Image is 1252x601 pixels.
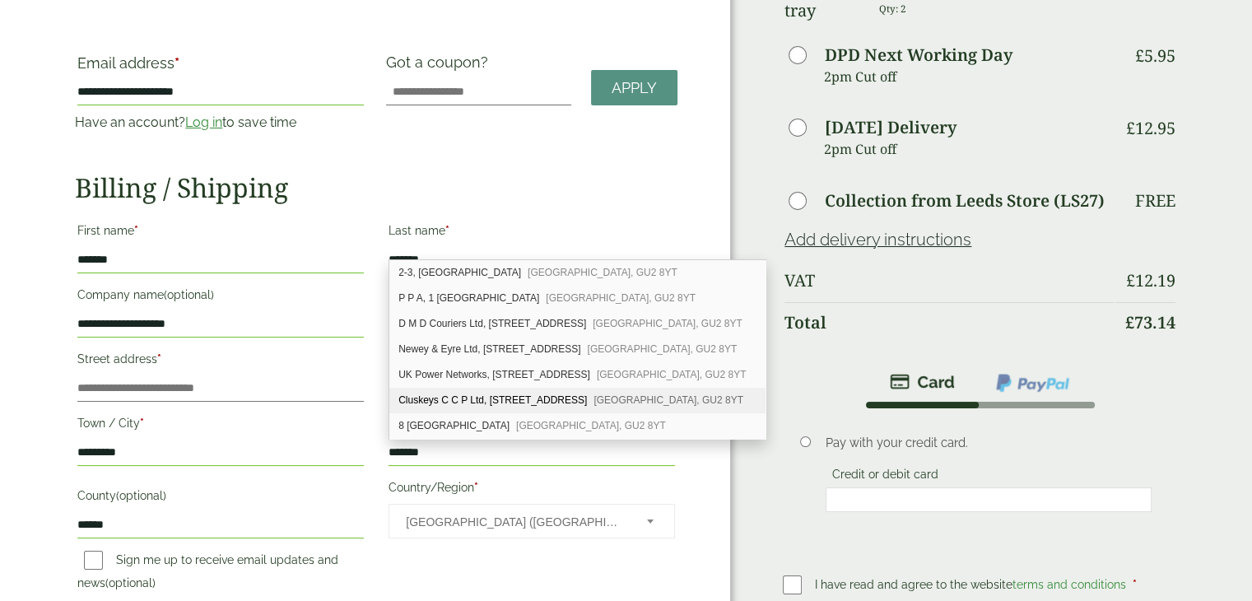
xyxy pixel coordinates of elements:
span: [GEOGRAPHIC_DATA], GU2 8YT [588,343,738,355]
span: £ [1125,311,1134,333]
p: Have an account? to save time [75,113,366,133]
p: Free [1135,191,1175,211]
span: United Kingdom (UK) [406,505,625,539]
abbr: required [1133,578,1137,591]
img: stripe.png [890,372,955,392]
label: Got a coupon? [386,54,495,79]
h2: Billing / Shipping [75,172,677,203]
abbr: required [140,417,144,430]
span: £ [1135,44,1144,67]
p: 2pm Cut off [824,64,1114,89]
a: terms and conditions [1012,578,1126,591]
span: [GEOGRAPHIC_DATA], GU2 8YT [597,369,747,380]
label: Collection from Leeds Store (LS27) [825,193,1105,209]
div: 2-3, Guildford Industrial Estate Deacon Field [389,260,765,286]
abbr: required [134,224,138,237]
p: 2pm Cut off [824,137,1114,161]
span: Country/Region [389,504,675,538]
abbr: required [445,224,449,237]
div: P P A, 1 Guildford Industrial Estate Deacon Field [389,286,765,311]
label: Street address [77,347,364,375]
span: (optional) [164,288,214,301]
span: Apply [612,79,657,97]
bdi: 12.95 [1126,117,1175,139]
span: (optional) [116,489,166,502]
label: Email address [77,56,364,79]
th: Total [784,302,1114,342]
span: [GEOGRAPHIC_DATA], GU2 8YT [528,267,677,278]
bdi: 5.95 [1135,44,1175,67]
span: [GEOGRAPHIC_DATA], GU2 8YT [593,318,742,329]
th: VAT [784,261,1114,300]
div: D M D Couriers Ltd, 4 Guildford Industrial Estate Deacon Field [389,311,765,337]
div: 8 Guildford Industrial Estate Deacon Field [389,413,765,439]
label: [DATE] Delivery [825,119,956,136]
abbr: required [175,54,179,72]
bdi: 12.19 [1126,269,1175,291]
span: I have read and agree to the website [815,578,1129,591]
iframe: Secure card payment input frame [831,492,1147,507]
small: Qty: 2 [879,2,906,15]
label: Town / City [77,412,364,440]
div: Cluskeys C C P Ltd, 7 Guildford Industrial Estate Deacon Field [389,388,765,413]
span: (optional) [105,576,156,589]
span: £ [1126,269,1135,291]
div: Newey & Eyre Ltd, 5 Guildford Industrial Estate Deacon Field [389,337,765,362]
label: First name [77,219,364,247]
span: [GEOGRAPHIC_DATA], GU2 8YT [546,292,696,304]
p: Pay with your credit card. [826,434,1152,452]
bdi: 73.14 [1125,311,1175,333]
label: County [77,484,364,512]
label: Company name [77,283,364,311]
label: Last name [389,219,675,247]
input: Sign me up to receive email updates and news(optional) [84,551,103,570]
div: UK Power Networks, 6 Guildford Industrial Estate Deacon Field [389,362,765,388]
a: Log in [185,114,222,130]
span: [GEOGRAPHIC_DATA], GU2 8YT [516,420,666,431]
span: [GEOGRAPHIC_DATA], GU2 8YT [593,394,743,406]
span: £ [1126,117,1135,139]
label: Credit or debit card [826,468,945,486]
abbr: required [157,352,161,366]
img: ppcp-gateway.png [994,372,1071,394]
a: Apply [591,70,677,105]
label: Sign me up to receive email updates and news [77,553,338,594]
a: Add delivery instructions [784,230,971,249]
label: DPD Next Working Day [825,47,1012,63]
